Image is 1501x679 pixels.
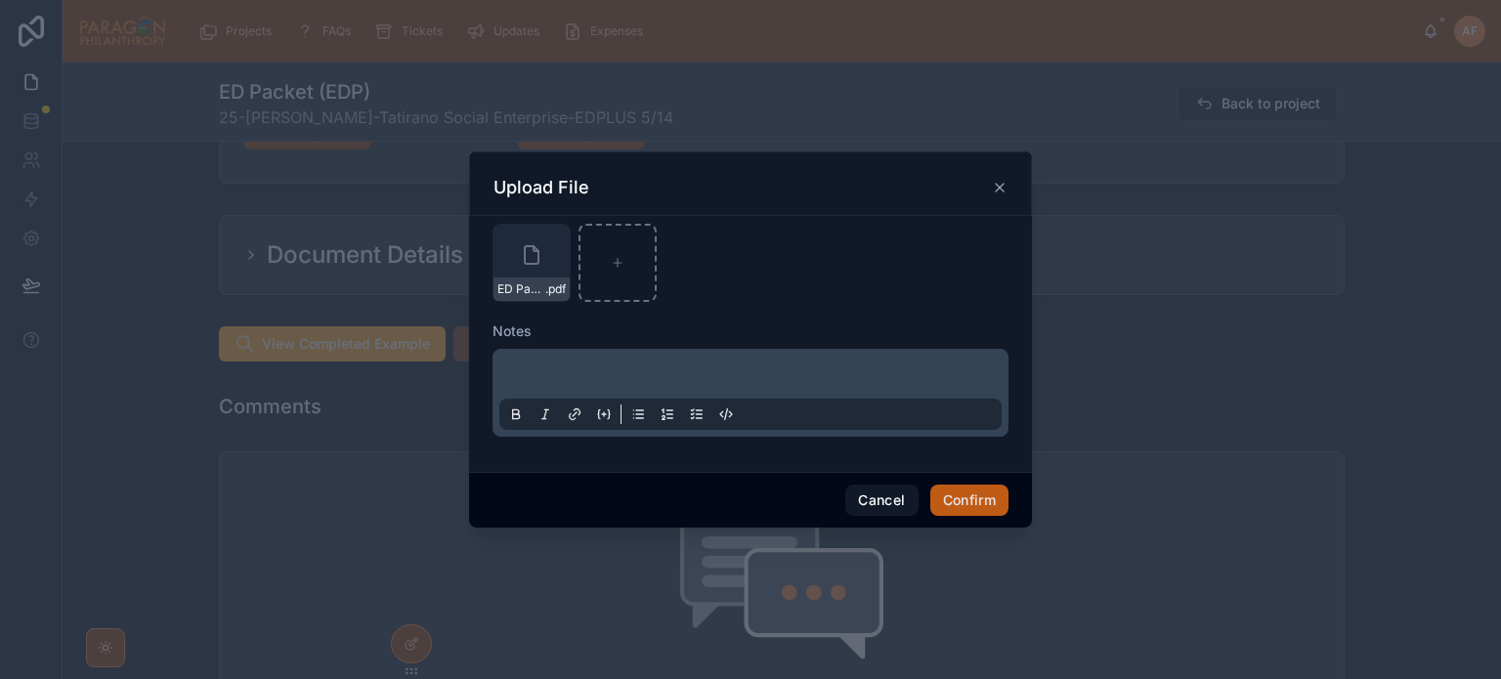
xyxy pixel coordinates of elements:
[493,322,532,339] span: Notes
[930,485,1008,516] button: Confirm
[497,281,545,297] span: ED Packet - ONG RainMadagascar
[493,176,589,199] h3: Upload File
[545,281,566,297] span: .pdf
[845,485,918,516] button: Cancel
